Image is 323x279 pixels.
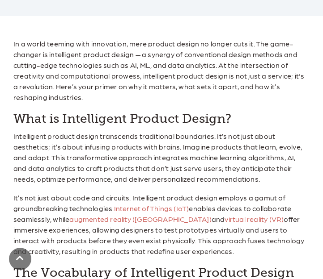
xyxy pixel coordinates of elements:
[13,111,310,127] h3: What is Intelligent Product Design?
[13,38,310,103] p: In a world teeming with innovation, mere product design no longer cuts it. The game-changer is in...
[13,192,310,257] p: It’s not just about code and circuits. Intelligent product design employs a gamut of groundbreaki...
[114,204,189,212] a: Internet of Things (IoT)
[225,215,284,223] a: virtual reality (VR)
[69,215,211,223] a: augmented reality ([GEOGRAPHIC_DATA])
[13,131,310,184] p: Intelligent product design transcends traditional boundaries. It’s not just about aesthetics; it’...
